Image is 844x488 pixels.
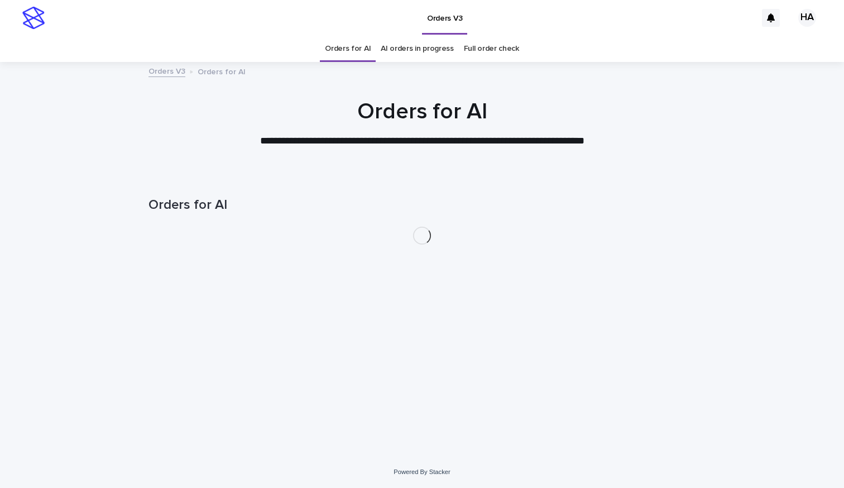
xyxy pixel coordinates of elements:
a: Full order check [464,36,519,62]
h1: Orders for AI [148,197,696,213]
p: Orders for AI [198,65,246,77]
a: AI orders in progress [381,36,454,62]
h1: Orders for AI [148,98,696,125]
a: Orders V3 [148,64,185,77]
img: stacker-logo-s-only.png [22,7,45,29]
a: Orders for AI [325,36,371,62]
div: HA [798,9,816,27]
a: Powered By Stacker [394,468,450,475]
